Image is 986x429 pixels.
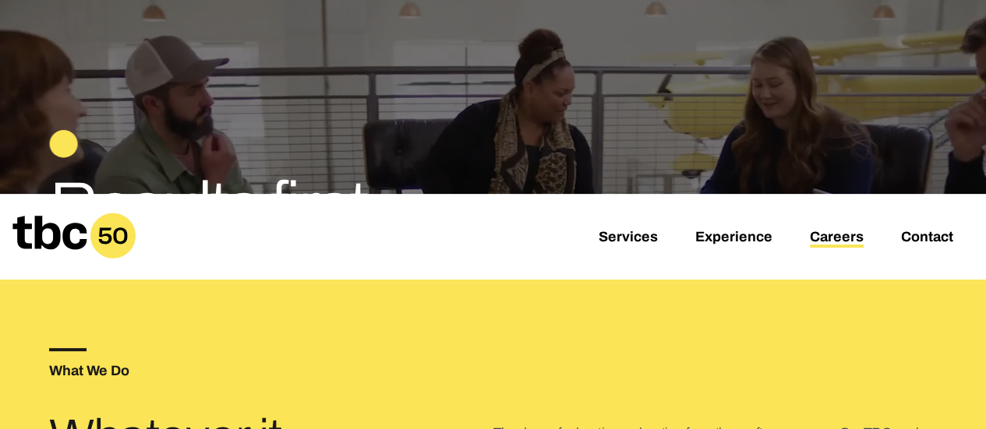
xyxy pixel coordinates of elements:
a: Experience [695,229,772,248]
a: Home [12,248,136,264]
a: Careers [810,229,864,248]
a: Services [599,229,658,248]
h5: What We Do [49,364,493,378]
a: Contact [901,229,953,248]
